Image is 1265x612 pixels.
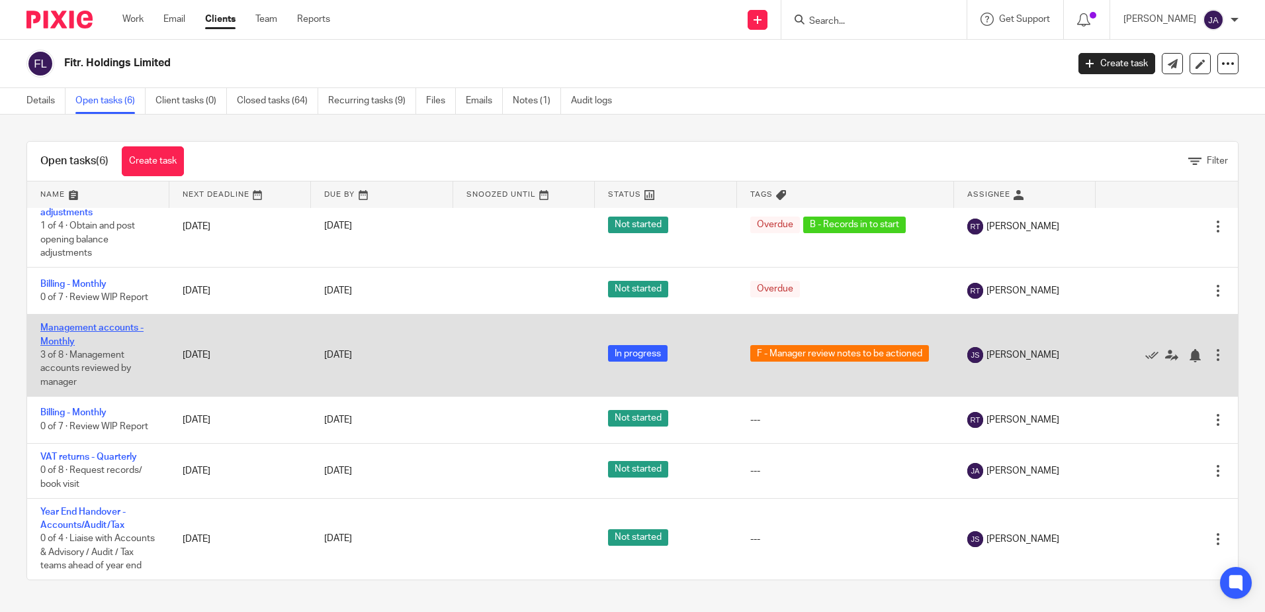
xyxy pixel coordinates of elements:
a: Reports [297,13,330,26]
span: B - Records in to start [803,217,906,233]
span: Not started [608,461,668,478]
span: Snoozed Until [466,191,536,198]
span: [PERSON_NAME] [986,348,1059,362]
a: Create task [122,146,184,176]
span: Not started [608,410,668,427]
a: Management accounts - Monthly [40,323,144,346]
div: --- [750,464,941,478]
span: Not started [608,529,668,546]
td: [DATE] [169,185,312,267]
img: svg%3E [967,347,983,363]
span: 0 of 7 · Review WIP Report [40,422,148,431]
span: 0 of 7 · Review WIP Report [40,293,148,302]
span: [DATE] [324,286,352,295]
img: svg%3E [967,283,983,299]
td: [DATE] [169,396,312,443]
a: Billing - Monthly [40,280,107,289]
span: Not started [608,281,668,297]
div: --- [750,533,941,546]
h1: Open tasks [40,154,109,168]
a: Email [163,13,185,26]
img: svg%3E [967,463,983,479]
img: svg%3E [967,412,983,428]
a: Client tasks (0) [155,88,227,114]
span: (6) [96,156,109,166]
span: Filter [1207,156,1228,166]
a: Billing - Monthly [40,408,107,417]
span: 0 of 4 · Liaise with Accounts & Advisory / Audit / Tax teams ahead of year end [40,534,155,570]
td: [DATE] [169,498,312,580]
span: [PERSON_NAME] [986,413,1059,427]
h2: Fitr. Holdings Limited [64,56,859,70]
input: Search [808,16,927,28]
a: Recurring tasks (9) [328,88,416,114]
span: [DATE] [324,350,352,360]
span: [DATE] [324,466,352,476]
span: [PERSON_NAME] [986,220,1059,233]
a: VAT returns - Quarterly [40,452,137,462]
span: [DATE] [324,222,352,231]
span: Overdue [750,281,800,297]
span: Status [608,191,641,198]
a: Clients [205,13,236,26]
img: svg%3E [1203,9,1224,30]
a: Files [426,88,456,114]
span: Overdue [750,217,800,233]
a: Notes (1) [513,88,561,114]
a: Mark as done [1145,348,1165,362]
a: Team [255,13,277,26]
span: In progress [608,345,668,362]
td: [DATE] [169,444,312,498]
a: Audit logs [571,88,622,114]
span: Not started [608,217,668,233]
span: [PERSON_NAME] [986,284,1059,297]
span: Get Support [999,15,1050,24]
span: [DATE] [324,535,352,544]
span: 3 of 8 · Management accounts reviewed by manager [40,350,131,387]
a: Opening balance adjustments [40,195,112,217]
span: F - Manager review notes to be actioned [750,345,929,362]
img: Pixie [26,11,93,28]
span: 0 of 8 · Request records/ book visit [40,466,142,489]
p: [PERSON_NAME] [1123,13,1196,26]
a: Closed tasks (64) [237,88,318,114]
img: svg%3E [967,219,983,234]
a: Emails [466,88,503,114]
img: svg%3E [967,531,983,547]
a: Year End Handover - Accounts/Audit/Tax [40,507,126,530]
div: --- [750,413,941,427]
a: Work [122,13,144,26]
span: [DATE] [324,415,352,425]
img: svg%3E [26,50,54,77]
a: Open tasks (6) [75,88,146,114]
a: Details [26,88,65,114]
span: [PERSON_NAME] [986,464,1059,478]
span: [PERSON_NAME] [986,533,1059,546]
span: 1 of 4 · Obtain and post opening balance adjustments [40,221,135,258]
span: Tags [750,191,773,198]
td: [DATE] [169,315,312,396]
a: Create task [1078,53,1155,74]
td: [DATE] [169,267,312,314]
